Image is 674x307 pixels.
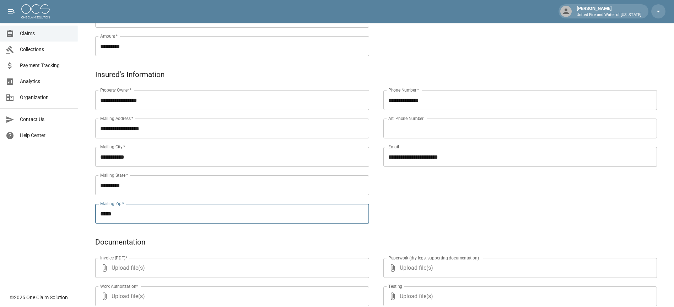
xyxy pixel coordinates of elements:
label: Mailing Zip [100,201,124,207]
span: Upload file(s) [112,286,350,306]
span: Analytics [20,78,72,85]
img: ocs-logo-white-transparent.png [21,4,50,18]
div: © 2025 One Claim Solution [10,294,68,301]
label: Mailing Address [100,115,133,121]
p: United Fire and Water of [US_STATE] [577,12,641,18]
span: Upload file(s) [112,258,350,278]
span: Help Center [20,132,72,139]
label: Paperwork (dry logs, supporting documentation) [388,255,479,261]
label: Work Authorization* [100,283,138,289]
div: [PERSON_NAME] [574,5,644,18]
label: Testing [388,283,402,289]
span: Collections [20,46,72,53]
label: Alt. Phone Number [388,115,424,121]
span: Organization [20,94,72,101]
label: Mailing City [100,144,125,150]
span: Claims [20,30,72,37]
label: Email [388,144,399,150]
button: open drawer [4,4,18,18]
label: Invoice (PDF)* [100,255,128,261]
label: Amount [100,33,118,39]
span: Upload file(s) [400,286,638,306]
label: Property Owner [100,87,132,93]
span: Upload file(s) [400,258,638,278]
label: Mailing State [100,172,128,178]
label: Phone Number [388,87,419,93]
span: Contact Us [20,116,72,123]
span: Payment Tracking [20,62,72,69]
